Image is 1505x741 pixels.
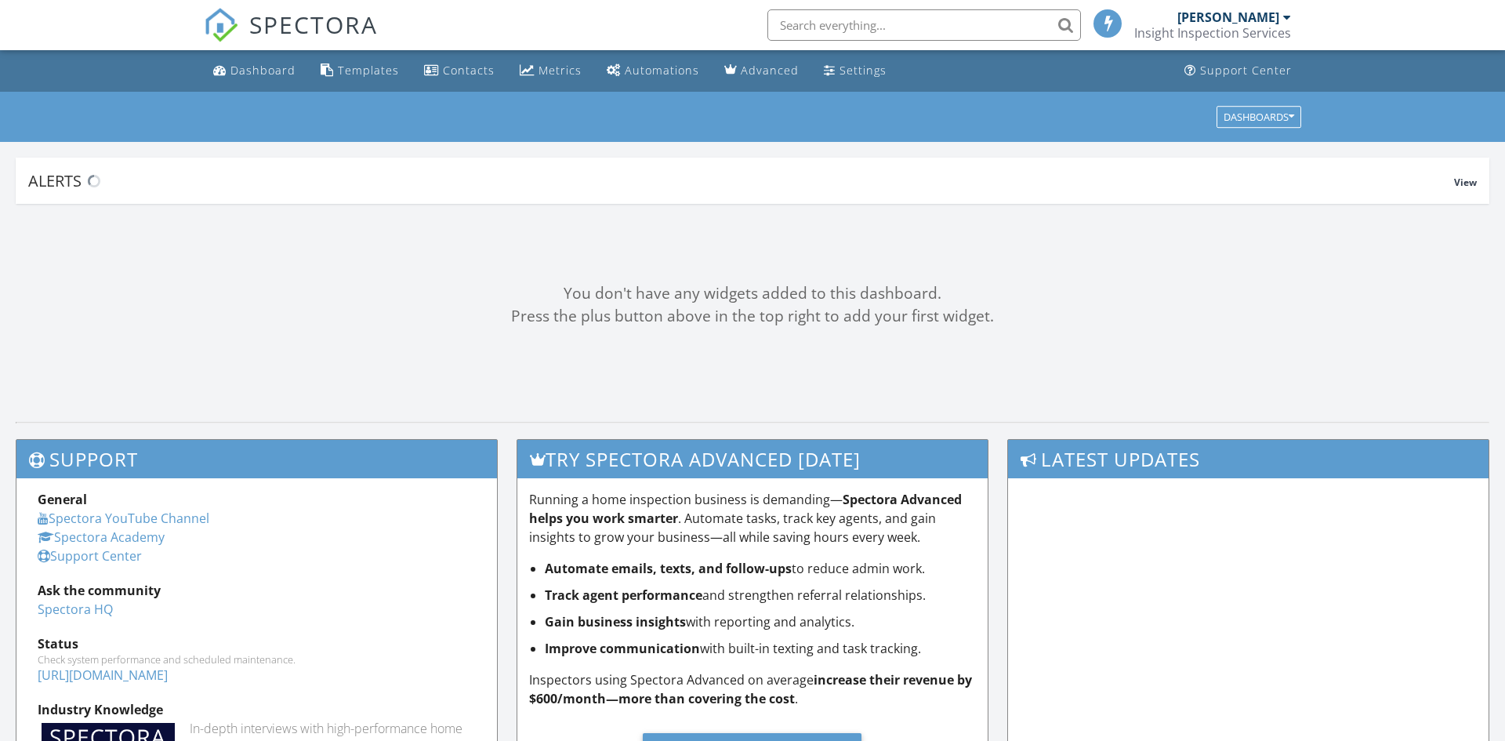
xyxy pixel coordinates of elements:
[338,63,399,78] div: Templates
[38,667,168,684] a: [URL][DOMAIN_NAME]
[1008,440,1489,478] h3: Latest Updates
[545,639,977,658] li: with built-in texting and task tracking.
[529,490,977,547] p: Running a home inspection business is demanding— . Automate tasks, track key agents, and gain ins...
[1177,9,1279,25] div: [PERSON_NAME]
[16,305,1489,328] div: Press the plus button above in the top right to add your first widget.
[38,491,87,508] strong: General
[545,586,977,605] li: and strengthen referral relationships.
[529,491,962,527] strong: Spectora Advanced helps you work smarter
[545,559,977,578] li: to reduce admin work.
[1200,63,1292,78] div: Support Center
[767,9,1081,41] input: Search everything...
[16,440,497,478] h3: Support
[718,56,805,85] a: Advanced
[204,21,378,54] a: SPECTORA
[249,8,378,41] span: SPECTORA
[545,587,702,604] strong: Track agent performance
[545,613,686,630] strong: Gain business insights
[38,529,165,546] a: Spectora Academy
[230,63,296,78] div: Dashboard
[204,8,238,42] img: The Best Home Inspection Software - Spectora
[1224,111,1294,122] div: Dashboards
[545,612,977,631] li: with reporting and analytics.
[517,440,988,478] h3: Try spectora advanced [DATE]
[600,56,705,85] a: Automations (Basic)
[38,634,476,653] div: Status
[443,63,495,78] div: Contacts
[545,560,792,577] strong: Automate emails, texts, and follow-ups
[545,640,700,657] strong: Improve communication
[539,63,582,78] div: Metrics
[741,63,799,78] div: Advanced
[38,547,142,565] a: Support Center
[38,653,476,666] div: Check system performance and scheduled maintenance.
[207,56,302,85] a: Dashboard
[38,700,476,719] div: Industry Knowledge
[314,56,405,85] a: Templates
[28,170,1454,191] div: Alerts
[1178,56,1298,85] a: Support Center
[38,510,209,527] a: Spectora YouTube Channel
[529,670,977,708] p: Inspectors using Spectora Advanced on average .
[38,581,476,600] div: Ask the community
[1134,25,1291,41] div: Insight Inspection Services
[38,601,113,618] a: Spectora HQ
[16,282,1489,305] div: You don't have any widgets added to this dashboard.
[418,56,501,85] a: Contacts
[529,671,972,707] strong: increase their revenue by $600/month—more than covering the cost
[818,56,893,85] a: Settings
[513,56,588,85] a: Metrics
[840,63,887,78] div: Settings
[625,63,699,78] div: Automations
[1454,176,1477,189] span: View
[1217,106,1301,128] button: Dashboards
